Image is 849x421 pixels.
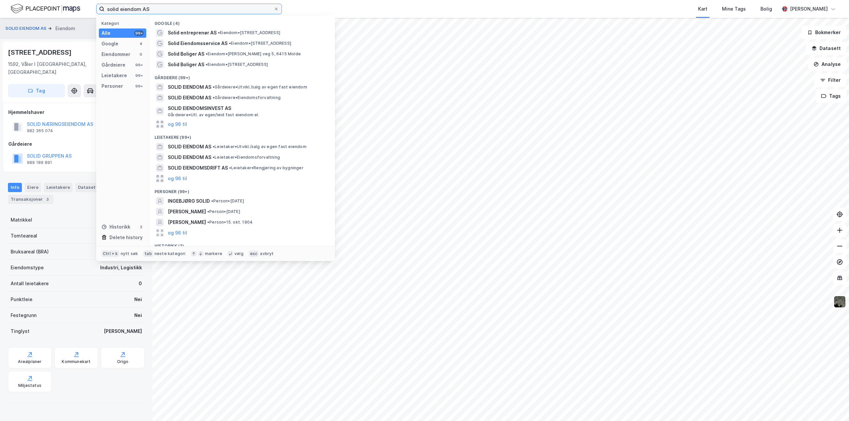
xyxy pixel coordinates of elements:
[207,220,209,225] span: •
[168,208,206,216] span: [PERSON_NAME]
[8,140,144,148] div: Gårdeiere
[205,251,222,256] div: markere
[816,389,849,421] div: Chat Widget
[229,41,231,46] span: •
[55,25,75,32] div: Eiendom
[213,155,280,160] span: Leietaker • Eiendomsforvaltning
[168,39,228,47] span: Solid Eiendomsservice AS
[11,264,44,272] div: Eiendomstype
[11,311,36,319] div: Festegrunn
[168,29,217,37] span: Solid entreprenør AS
[75,183,100,192] div: Datasett
[134,62,144,68] div: 99+
[134,295,142,303] div: Nei
[213,84,307,90] span: Gårdeiere • Utvikl./salg av egen fast eiendom
[213,95,281,100] span: Gårdeiere • Eiendomsforvaltning
[802,26,846,39] button: Bokmerker
[213,84,215,89] span: •
[101,40,118,48] div: Google
[149,70,335,82] div: Gårdeiere (99+)
[143,250,153,257] div: tab
[229,41,291,46] span: Eiendom • [STREET_ADDRESS]
[8,183,22,192] div: Info
[808,58,846,71] button: Analyse
[168,218,206,226] span: [PERSON_NAME]
[234,251,243,256] div: velg
[101,61,125,69] div: Gårdeiere
[698,5,707,13] div: Kart
[101,82,123,90] div: Personer
[168,120,187,128] button: og 96 til
[134,83,144,89] div: 99+
[117,359,129,364] div: Origo
[8,84,65,97] button: Tag
[213,144,306,149] span: Leietaker • Utvikl./salg av egen fast eiendom
[104,4,274,14] input: Søk på adresse, matrikkel, gårdeiere, leietakere eller personer
[149,238,335,250] div: Historikk (2)
[44,183,73,192] div: Leietakere
[101,250,119,257] div: Ctrl + k
[8,195,53,204] div: Transaksjoner
[833,295,846,308] img: 9k=
[101,72,127,79] div: Leietakere
[168,94,211,102] span: SOLID EIENDOM AS
[168,164,228,172] span: SOLID EIENDOMSDRIFT AS
[139,280,142,288] div: 0
[168,104,327,112] span: SOLID EIENDOMSINVEST AS
[62,359,91,364] div: Kommunekart
[11,248,49,256] div: Bruksareal (BRA)
[207,220,253,225] span: Person • 15. okt. 1904
[218,30,280,35] span: Eiendom • [STREET_ADDRESS]
[134,73,144,78] div: 99+
[206,51,301,57] span: Eiendom • [PERSON_NAME] veg 5, 6415 Molde
[101,29,110,37] div: Alle
[149,130,335,141] div: Leietakere (99+)
[168,112,259,118] span: Gårdeiere • Utl. av egen/leid fast eiendom el.
[168,143,211,151] span: SOLID EIENDOM AS
[134,30,144,36] div: 99+
[206,62,268,67] span: Eiendom • [STREET_ADDRESS]
[155,251,186,256] div: neste kategori
[101,223,130,231] div: Historikk
[11,280,49,288] div: Antall leietakere
[8,60,123,76] div: 1592, Våler I [GEOGRAPHIC_DATA], [GEOGRAPHIC_DATA]
[815,74,846,87] button: Filter
[207,209,209,214] span: •
[260,251,274,256] div: avbryt
[211,198,244,204] span: Person • [DATE]
[206,62,208,67] span: •
[213,95,215,100] span: •
[138,224,144,230] div: 2
[44,196,51,203] div: 3
[11,295,33,303] div: Punktleie
[101,50,130,58] div: Eiendommer
[168,229,187,237] button: og 96 til
[816,89,846,103] button: Tags
[168,83,211,91] span: SOLID EIENDOM AS
[207,209,240,214] span: Person • [DATE]
[168,175,187,183] button: og 96 til
[25,183,41,192] div: Eiere
[138,41,144,46] div: 4
[168,61,204,69] span: Solid Boliger AS
[760,5,772,13] div: Bolig
[121,251,138,256] div: nytt søk
[249,250,259,257] div: esc
[206,51,208,56] span: •
[213,144,215,149] span: •
[11,327,30,335] div: Tinglyst
[213,155,215,160] span: •
[8,47,73,58] div: [STREET_ADDRESS]
[211,198,213,203] span: •
[18,383,41,388] div: Miljøstatus
[168,153,211,161] span: SOLID EIENDOM AS
[27,160,52,165] div: 989 189 891
[11,232,37,240] div: Tomteareal
[149,16,335,27] div: Google (4)
[149,184,335,196] div: Personer (99+)
[168,50,204,58] span: Solid Boliger AS
[104,327,142,335] div: [PERSON_NAME]
[229,165,231,170] span: •
[101,21,146,26] div: Kategori
[790,5,828,13] div: [PERSON_NAME]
